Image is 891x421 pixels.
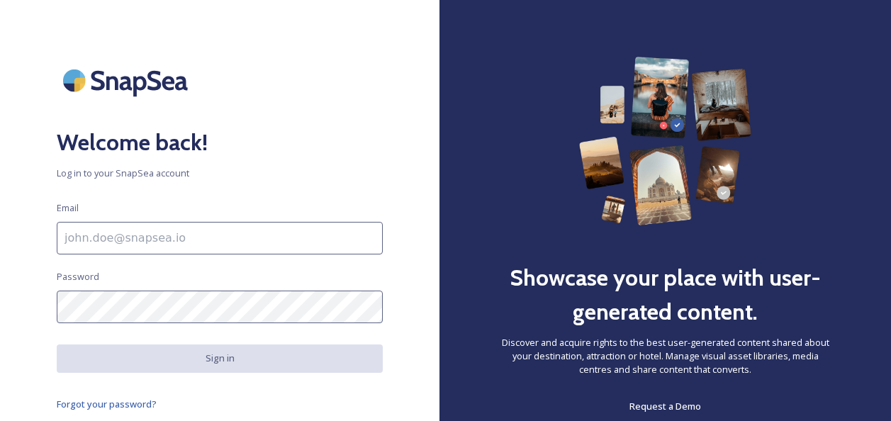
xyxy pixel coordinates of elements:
[57,344,383,372] button: Sign in
[57,398,157,410] span: Forgot your password?
[57,222,383,254] input: john.doe@snapsea.io
[579,57,751,225] img: 63b42ca75bacad526042e722_Group%20154-p-800.png
[496,261,834,329] h2: Showcase your place with user-generated content.
[57,167,383,180] span: Log in to your SnapSea account
[496,336,834,377] span: Discover and acquire rights to the best user-generated content shared about your destination, att...
[629,398,701,415] a: Request a Demo
[629,400,701,412] span: Request a Demo
[57,57,198,104] img: SnapSea Logo
[57,395,383,412] a: Forgot your password?
[57,201,79,215] span: Email
[57,270,99,284] span: Password
[57,125,383,159] h2: Welcome back!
